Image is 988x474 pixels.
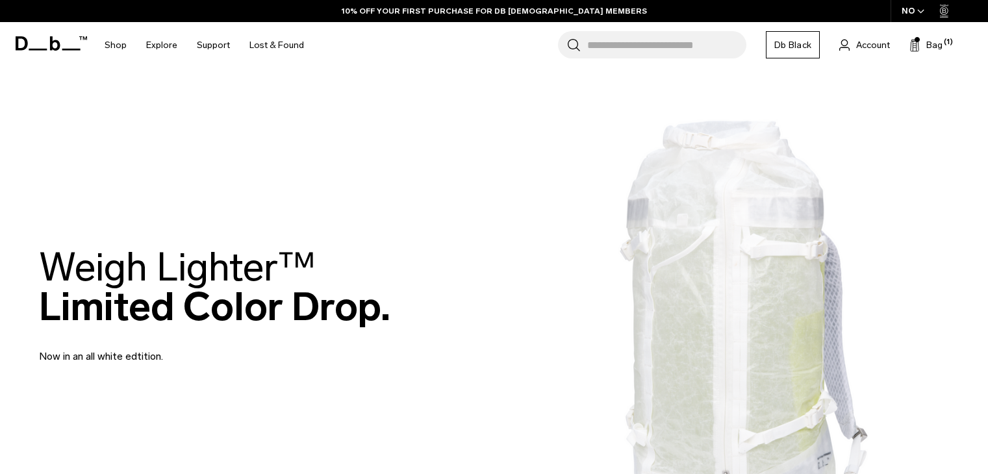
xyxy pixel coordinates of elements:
[146,22,177,68] a: Explore
[95,22,314,68] nav: Main Navigation
[249,22,304,68] a: Lost & Found
[39,247,390,327] h2: Limited Color Drop.
[926,38,943,52] span: Bag
[856,38,890,52] span: Account
[39,243,316,291] span: Weigh Lighter™
[766,31,820,58] a: Db Black
[342,5,647,17] a: 10% OFF YOUR FIRST PURCHASE FOR DB [DEMOGRAPHIC_DATA] MEMBERS
[197,22,230,68] a: Support
[944,37,953,48] span: (1)
[909,37,943,53] button: Bag (1)
[39,333,351,364] p: Now in an all white edtition.
[105,22,127,68] a: Shop
[839,37,890,53] a: Account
